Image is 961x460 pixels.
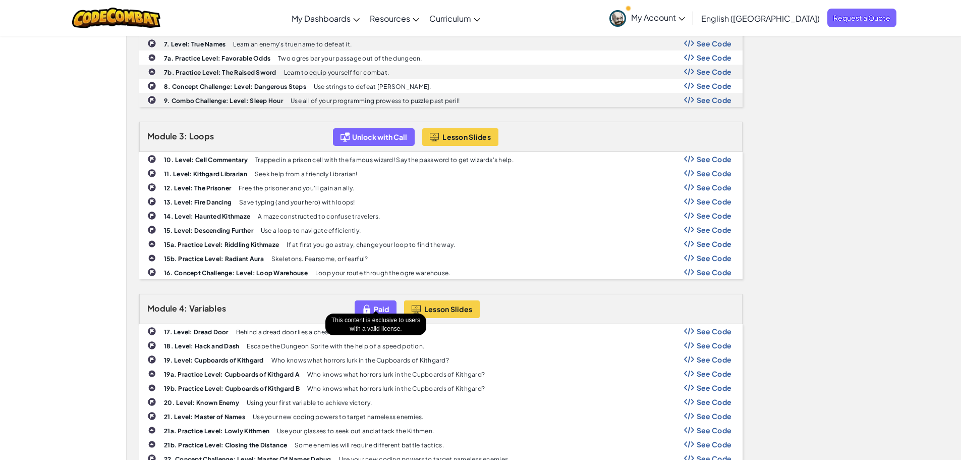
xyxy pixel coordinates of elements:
span: Lesson Slides [424,305,473,313]
img: IconChallengeLevel.svg [147,412,156,421]
b: 15a. Practice Level: Riddling Kithmaze [164,241,279,248]
b: 21a. Practice Level: Lowly Kithmen [164,427,269,435]
img: Show Code Logo [684,413,694,420]
img: IconPracticeLevel.svg [148,440,156,448]
img: Show Code Logo [684,40,694,47]
b: 21b. Practice Level: Closing the Distance [164,441,287,449]
img: IconChallengeLevel.svg [147,341,156,350]
b: 12. Level: The Prisoner [164,184,231,192]
img: Show Code Logo [684,198,694,205]
p: Some enemies will require different battle tactics. [295,442,444,448]
img: IconChallengeLevel.svg [147,211,156,220]
b: 19. Level: Cupboards of Kithgard [164,356,264,364]
span: See Code [697,226,732,234]
b: 19b. Practice Level: Cupboards of Kithgard B [164,385,300,392]
a: 7b. Practice Level: The Raised Sword Learn to equip yourself for combat. Show Code Logo See Code [139,65,743,79]
img: Show Code Logo [684,68,694,75]
span: See Code [697,82,732,90]
span: 3: [179,131,188,141]
img: IconUnlockWithCall.svg [341,131,350,143]
span: Module [147,131,178,141]
img: Show Code Logo [684,269,694,276]
p: If at first you go astray, change your loop to find the way. [287,241,455,248]
span: See Code [697,155,732,163]
img: Show Code Logo [684,342,694,349]
span: Loops [189,131,214,141]
p: Escape the Dungeon Sprite with the help of a speed potion. [247,343,424,349]
img: CodeCombat logo [72,8,160,28]
b: 17. Level: Dread Door [164,328,229,336]
span: Module [147,303,178,314]
img: IconChallengeLevel.svg [147,95,156,105]
span: See Code [697,327,732,335]
p: Who knows what horrors lurk in the Cupboards of Kithgard? [307,385,485,392]
img: IconPracticeLevel.svg [148,240,156,248]
img: IconChallengeLevel.svg [147,355,156,364]
img: IconPracticeLevel.svg [148,68,156,76]
button: Lesson Slides [422,128,498,146]
span: See Code [697,355,732,364]
a: My Account [604,2,690,34]
div: This content is exclusive to users with a valid license. [325,314,426,335]
span: English ([GEOGRAPHIC_DATA]) [701,13,820,24]
p: Save typing (and your hero) with loops! [239,199,355,206]
img: Show Code Logo [684,254,694,262]
span: Paid [374,305,389,313]
span: See Code [697,398,732,406]
p: Seek help from a friendly Librarian! [255,171,358,177]
b: 19a. Practice Level: Cupboards of Kithgard A [164,371,300,378]
span: 4: [179,303,188,314]
img: Show Code Logo [684,212,694,219]
b: 7. Level: True Names [164,40,225,48]
img: IconPracticeLevel.svg [148,370,156,378]
img: IconChallengeLevel.svg [147,81,156,90]
p: Learn to equip yourself for combat. [284,69,389,76]
b: 16. Concept Challenge: Level: Loop Warehouse [164,269,308,277]
a: 9. Combo Challenge: Level: Sleep Hour Use all of your programming prowess to puzzle past peril! S... [139,93,743,107]
img: Show Code Logo [684,427,694,434]
img: Show Code Logo [684,184,694,191]
a: Request a Quote [827,9,896,27]
p: Using your first variable to achieve victory. [247,399,372,406]
span: See Code [697,384,732,392]
b: 13. Level: Fire Dancing [164,198,232,206]
span: My Account [631,12,685,23]
b: 21. Level: Master of Names [164,413,245,421]
b: 7a. Practice Level: Favorable Odds [164,55,270,62]
p: Loop your route through the ogre warehouse. [315,270,450,276]
span: See Code [697,268,732,276]
p: Who knows what horrors lurk in the Cupboards of Kithgard? [307,371,485,378]
img: IconChallengeLevel.svg [147,169,156,178]
span: See Code [697,254,732,262]
span: Lesson Slides [442,133,491,141]
b: 7b. Practice Level: The Raised Sword [164,69,276,76]
img: Show Code Logo [684,398,694,405]
p: Use a loop to navigate efficiently. [261,227,361,234]
img: IconPaidLevel.svg [362,303,371,315]
img: IconChallengeLevel.svg [147,197,156,206]
span: Resources [370,13,410,24]
span: See Code [697,341,732,349]
p: Learn an enemy's true name to defeat it. [233,41,352,47]
a: 8. Concept Challenge: Level: Dangerous Steps Use strings to defeat [PERSON_NAME]. Show Code Logo ... [139,79,743,93]
img: Show Code Logo [684,328,694,335]
p: Skeletons. Fearsome, or fearful? [271,255,368,262]
p: Use all of your programming prowess to puzzle past peril! [291,97,460,104]
img: Show Code Logo [684,170,694,177]
p: Use strings to defeat [PERSON_NAME]. [314,83,431,90]
p: Use your new coding powers to target nameless enemies. [253,414,424,420]
b: 10. Level: Cell Commentary [164,156,248,164]
a: Curriculum [424,5,485,32]
img: Show Code Logo [684,441,694,448]
button: Lesson Slides [404,300,480,318]
img: avatar [609,10,626,27]
span: See Code [697,39,732,47]
p: Who knows what horrors lurk in the Cupboards of Kithgard? [271,357,449,364]
span: See Code [697,183,732,191]
span: See Code [697,96,732,104]
span: Variables [189,303,226,314]
span: Unlock with Call [352,133,407,141]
